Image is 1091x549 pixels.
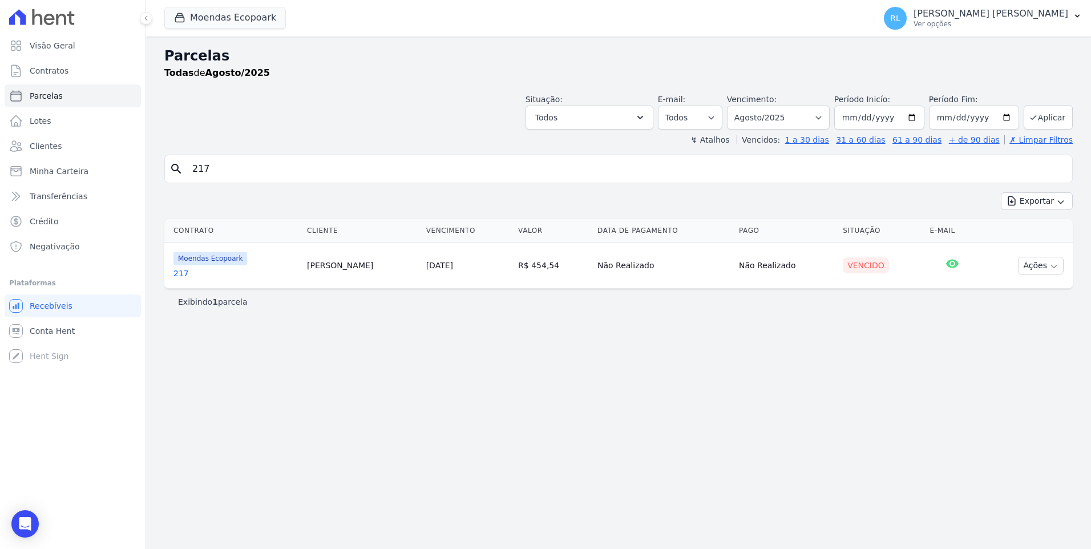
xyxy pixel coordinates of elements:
a: Parcelas [5,84,141,107]
span: Conta Hent [30,325,75,337]
span: Minha Carteira [30,165,88,177]
div: Open Intercom Messenger [11,510,39,538]
input: Buscar por nome do lote ou do cliente [185,158,1068,180]
span: Negativação [30,241,80,252]
a: [DATE] [426,261,453,270]
span: Visão Geral [30,40,75,51]
td: R$ 454,54 [514,243,593,289]
a: Clientes [5,135,141,158]
strong: Todas [164,67,194,78]
span: Moendas Ecopoark [173,252,247,265]
span: Transferências [30,191,87,202]
th: E-mail [926,219,980,243]
span: Crédito [30,216,59,227]
button: Ações [1018,257,1064,274]
label: Período Inicío: [834,95,890,104]
a: Crédito [5,210,141,233]
th: Pago [734,219,838,243]
th: Contrato [164,219,302,243]
td: Não Realizado [593,243,734,289]
span: Clientes [30,140,62,152]
td: Não Realizado [734,243,838,289]
label: Vencidos: [737,135,780,144]
i: search [169,162,183,176]
a: Minha Carteira [5,160,141,183]
span: Lotes [30,115,51,127]
label: Situação: [526,95,563,104]
div: Vencido [843,257,889,273]
span: Parcelas [30,90,63,102]
label: E-mail: [658,95,686,104]
a: Contratos [5,59,141,82]
a: 61 a 90 dias [892,135,942,144]
strong: Agosto/2025 [205,67,270,78]
a: Transferências [5,185,141,208]
p: Ver opções [914,19,1068,29]
div: Plataformas [9,276,136,290]
a: Recebíveis [5,294,141,317]
p: [PERSON_NAME] [PERSON_NAME] [914,8,1068,19]
span: Todos [535,111,557,124]
a: + de 90 dias [949,135,1000,144]
td: [PERSON_NAME] [302,243,422,289]
label: Vencimento: [727,95,777,104]
label: ↯ Atalhos [690,135,729,144]
th: Vencimento [422,219,514,243]
p: de [164,66,270,80]
p: Exibindo parcela [178,296,248,308]
a: Negativação [5,235,141,258]
th: Valor [514,219,593,243]
a: ✗ Limpar Filtros [1004,135,1073,144]
button: Todos [526,106,653,130]
th: Cliente [302,219,422,243]
button: Exportar [1001,192,1073,210]
b: 1 [212,297,218,306]
a: Conta Hent [5,320,141,342]
button: RL [PERSON_NAME] [PERSON_NAME] Ver opções [875,2,1091,34]
span: Contratos [30,65,68,76]
button: Aplicar [1024,105,1073,130]
th: Data de Pagamento [593,219,734,243]
th: Situação [838,219,925,243]
button: Moendas Ecopoark [164,7,286,29]
span: RL [890,14,900,22]
a: 31 a 60 dias [836,135,885,144]
label: Período Fim: [929,94,1019,106]
a: Lotes [5,110,141,132]
h2: Parcelas [164,46,1073,66]
span: Recebíveis [30,300,72,312]
a: 1 a 30 dias [785,135,829,144]
a: 217 [173,268,298,279]
a: Visão Geral [5,34,141,57]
